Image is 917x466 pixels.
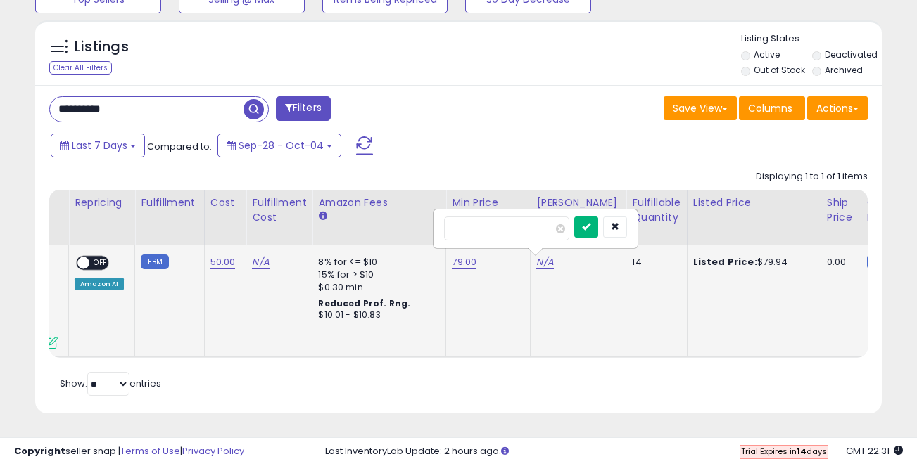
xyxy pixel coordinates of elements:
[141,195,198,210] div: Fulfillment
[318,256,435,268] div: 8% for <= $10
[318,210,327,223] small: Amazon Fees.
[318,309,435,321] div: $10.01 - $10.83
[846,444,903,458] span: 2025-10-12 22:31 GMT
[60,377,161,390] span: Show: entries
[693,256,810,268] div: $79.94
[217,134,341,157] button: Sep-28 - Oct-04
[210,195,241,210] div: Cost
[252,255,269,269] a: N/A
[182,444,244,458] a: Privacy Policy
[827,256,850,268] div: 0.00
[825,64,863,76] label: Archived
[632,195,681,225] div: Fulfillable Quantity
[51,134,145,157] button: Last 7 Days
[797,446,807,457] b: 14
[276,96,331,121] button: Filters
[75,195,129,210] div: Repricing
[318,195,440,210] div: Amazon Fees
[693,255,757,268] b: Listed Price:
[536,195,620,210] div: [PERSON_NAME]
[867,254,894,269] small: FBM
[14,444,65,458] strong: Copyright
[741,446,827,457] span: Trial Expires in days
[75,37,129,57] h5: Listings
[452,195,524,210] div: Min Price
[210,255,236,269] a: 50.00
[807,96,868,120] button: Actions
[89,257,112,269] span: OFF
[72,138,127,153] span: Last 7 Days
[739,96,805,120] button: Columns
[325,445,903,458] div: Last InventoryLab Update: 2 hours ago.
[536,255,553,269] a: N/A
[239,138,324,153] span: Sep-28 - Oct-04
[632,256,676,268] div: 14
[318,268,435,281] div: 15% for > $10
[120,444,180,458] a: Terms of Use
[754,64,805,76] label: Out of Stock
[75,278,124,290] div: Amazon AI
[141,254,168,269] small: FBM
[827,195,855,225] div: Ship Price
[318,297,410,309] b: Reduced Prof. Rng.
[252,195,306,225] div: Fulfillment Cost
[49,61,112,75] div: Clear All Filters
[748,101,792,115] span: Columns
[693,195,815,210] div: Listed Price
[741,32,882,46] p: Listing States:
[14,445,244,458] div: seller snap | |
[756,170,868,183] div: Displaying 1 to 1 of 1 items
[452,255,476,269] a: 79.00
[147,140,212,153] span: Compared to:
[318,281,435,294] div: $0.30 min
[754,48,780,60] label: Active
[664,96,737,120] button: Save View
[825,48,878,60] label: Deactivated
